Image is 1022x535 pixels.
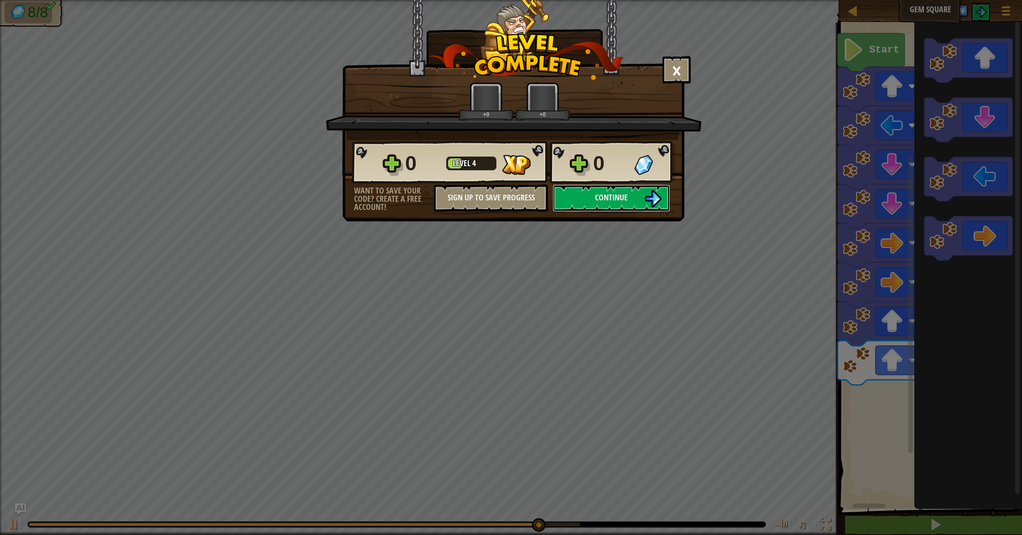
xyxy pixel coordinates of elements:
[502,155,531,175] img: XP Gained
[453,157,472,169] span: Level
[517,111,568,118] div: +0
[434,184,548,212] button: Sign Up to Save Progress
[553,184,670,212] button: Continue
[662,56,691,84] button: ×
[405,149,441,178] div: 0
[428,34,624,80] img: level_complete.png
[644,190,662,207] img: Continue
[472,157,476,169] span: 4
[460,111,512,118] div: +0
[595,192,628,203] span: Continue
[593,149,629,178] div: 0
[354,187,434,211] div: Want to save your code? Create a free account!
[634,155,653,175] img: Gems Gained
